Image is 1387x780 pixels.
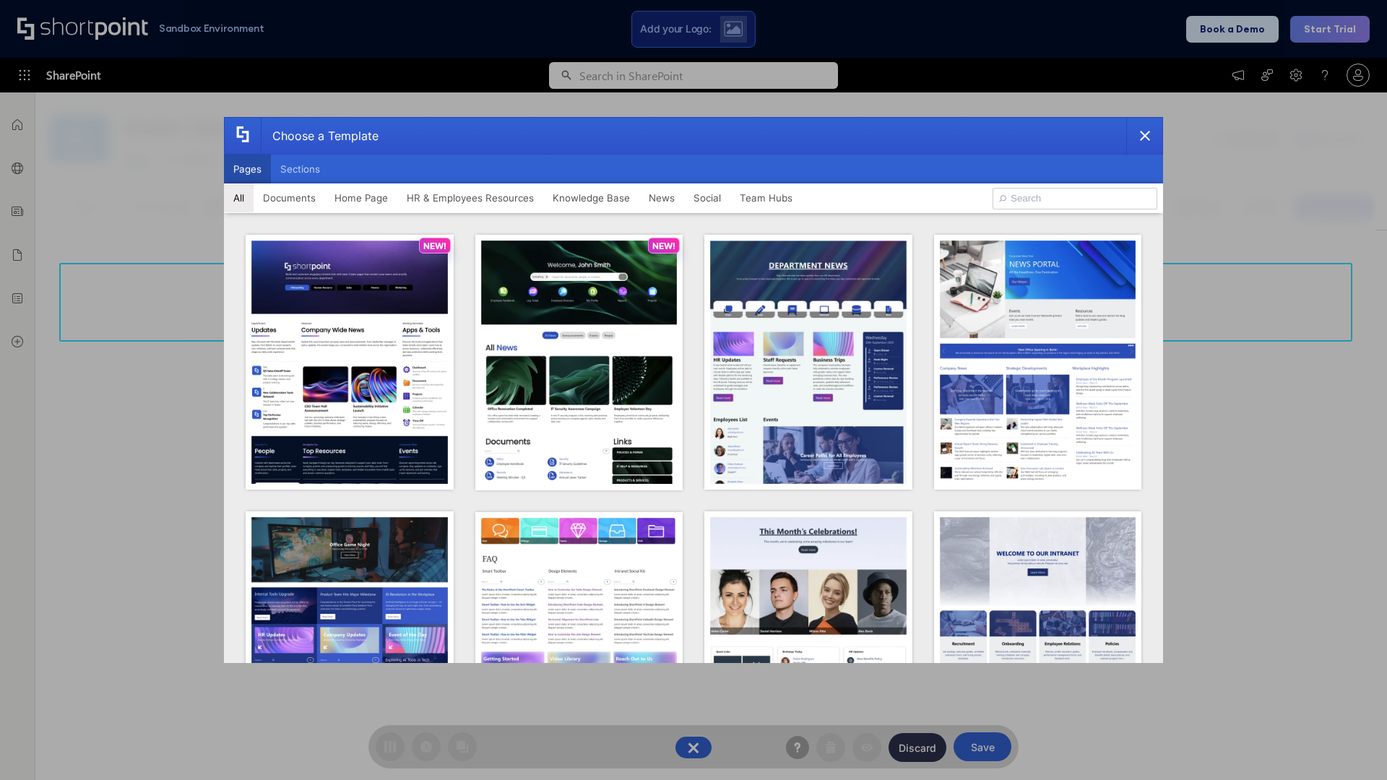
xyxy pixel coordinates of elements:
iframe: Chat Widget [1315,711,1387,780]
button: Team Hubs [730,183,802,212]
p: NEW! [423,240,446,251]
button: All [224,183,254,212]
div: template selector [224,117,1163,663]
button: Sections [271,155,329,183]
button: Documents [254,183,325,212]
p: NEW! [652,240,675,251]
button: HR & Employees Resources [397,183,543,212]
button: Pages [224,155,271,183]
div: Choose a Template [261,118,379,154]
button: News [639,183,684,212]
button: Knowledge Base [543,183,639,212]
input: Search [993,188,1157,209]
button: Home Page [325,183,397,212]
button: Social [684,183,730,212]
